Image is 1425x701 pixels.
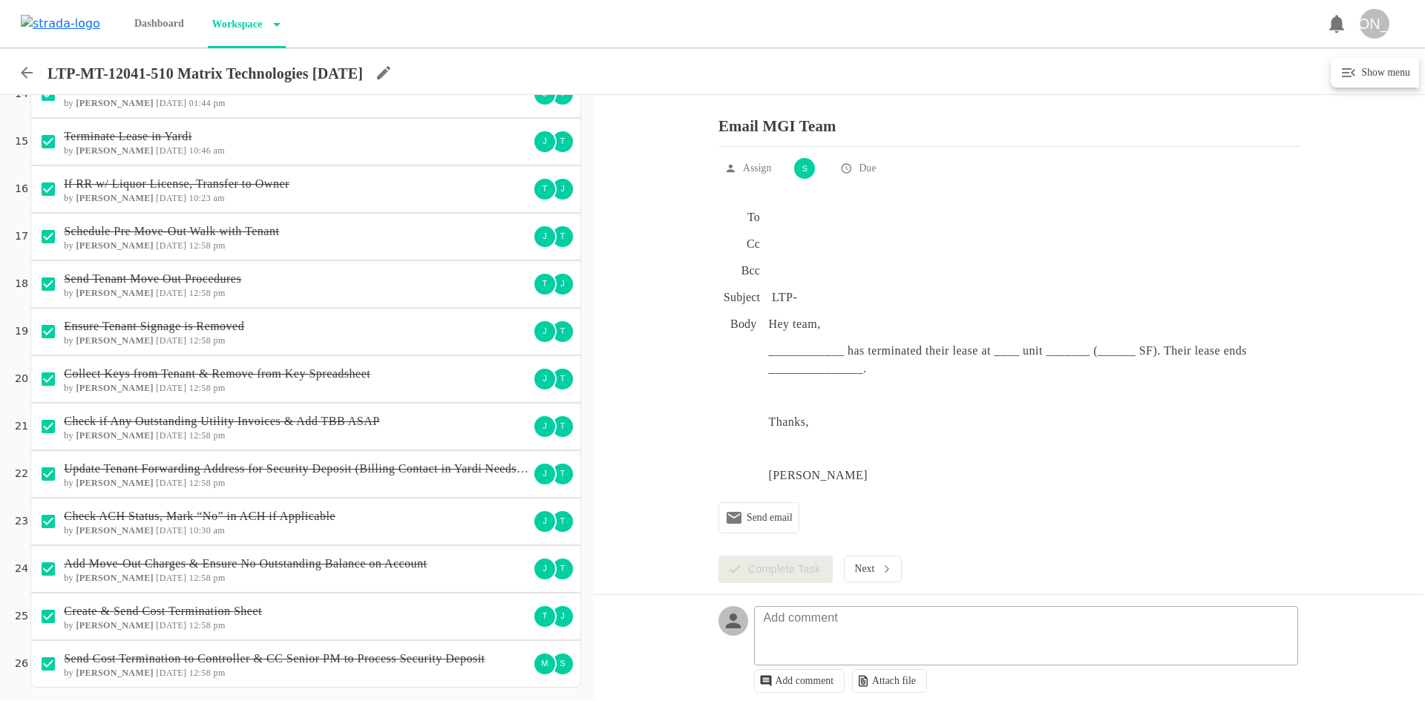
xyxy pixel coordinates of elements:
[533,225,557,249] div: J
[15,323,28,340] p: 19
[551,510,574,533] div: T
[551,272,574,296] div: J
[533,510,557,533] div: J
[64,555,529,573] p: Add Move-Out Charges & Ensure No Outstanding Balance on Account
[64,365,529,383] p: Collect Keys from Tenant & Remove from Key Spreadsheet
[533,415,557,438] div: J
[15,466,28,482] p: 22
[855,563,875,575] p: Next
[64,650,529,668] p: Send Cost Termination to Controller & CC Senior PM to Process Security Deposit
[15,561,28,577] p: 24
[21,15,100,33] img: strada-logo
[64,478,529,488] h6: by [DATE] 12:58 pm
[47,65,363,82] p: LTP-MT-12041-510 Matrix Technologies [DATE]
[64,507,529,525] p: Check ACH Status, Mark “No” in ACH if Applicable
[747,512,793,524] p: Send email
[76,335,154,346] b: [PERSON_NAME]
[533,367,557,391] div: J
[76,525,154,536] b: [PERSON_NAME]
[718,262,760,280] h6: Bcc
[551,415,574,438] div: T
[533,462,557,486] div: J
[76,145,154,156] b: [PERSON_NAME]
[64,145,529,156] h6: by [DATE] 10:46 am
[1360,9,1389,39] div: [PERSON_NAME]
[551,320,574,343] div: T
[64,317,529,335] p: Ensure Tenant Signage is Removed
[76,193,154,203] b: [PERSON_NAME]
[859,161,876,176] p: Due
[64,175,529,193] p: If RR w/ Liquor License, Transfer to Owner
[64,620,529,631] h6: by [DATE] 12:58 pm
[1357,64,1410,82] h6: Show menu
[533,177,557,201] div: T
[551,177,574,201] div: J
[533,320,557,343] div: J
[76,383,154,393] b: [PERSON_NAME]
[551,225,574,249] div: T
[76,478,154,488] b: [PERSON_NAME]
[772,289,797,306] div: LTP-
[872,675,916,687] p: Attach file
[64,383,529,393] h6: by [DATE] 12:58 pm
[743,161,771,176] p: Assign
[64,668,529,678] h6: by [DATE] 12:58 pm
[768,315,1300,333] p: Hey team,
[76,668,154,678] b: [PERSON_NAME]
[1354,3,1395,45] button: [PERSON_NAME]
[768,467,1300,484] p: [PERSON_NAME]
[76,288,154,298] b: [PERSON_NAME]
[64,525,529,536] h6: by [DATE] 10:30 am
[76,573,154,583] b: [PERSON_NAME]
[64,240,529,251] h6: by [DATE] 12:58 pm
[64,193,529,203] h6: by [DATE] 10:23 am
[76,620,154,631] b: [PERSON_NAME]
[76,240,154,251] b: [PERSON_NAME]
[551,130,574,154] div: T
[768,413,1300,431] p: Thanks,
[533,272,557,296] div: T
[15,371,28,387] p: 20
[76,98,154,108] b: [PERSON_NAME]
[15,181,28,197] p: 16
[15,228,28,245] p: 17
[15,418,28,435] p: 21
[718,289,760,306] h6: Subject
[776,675,834,687] p: Add comment
[768,342,1300,378] p: ____________ has terminated their lease at ____ unit _______ (______ SF). Their lease ends ______...
[551,367,574,391] div: T
[208,10,263,39] p: Workspace
[551,557,574,581] div: T
[533,130,557,154] div: J
[64,460,529,478] p: Update Tenant Forwarding Address for Security Deposit (Billing Contact in Yardi Needs to Have Add...
[64,223,529,240] p: Schedule Pre Move-Out Walk with Tenant
[64,573,529,583] h6: by [DATE] 12:58 pm
[15,276,28,292] p: 18
[64,335,529,346] h6: by [DATE] 12:58 pm
[718,315,756,333] h6: Body
[756,609,845,627] p: Add comment
[551,605,574,628] div: J
[15,134,28,150] p: 15
[64,430,529,441] h6: by [DATE] 12:58 pm
[15,656,28,672] p: 26
[76,430,154,441] b: [PERSON_NAME]
[533,652,557,676] div: M
[64,412,529,430] p: Check if Any Outstanding Utility Invoices & Add TBB ASAP
[15,608,28,625] p: 25
[15,513,28,530] p: 23
[718,106,1300,135] p: Email MGI Team
[130,9,189,39] p: Dashboard
[533,605,557,628] div: T
[718,235,760,253] h6: Cc
[533,557,557,581] div: J
[64,270,529,288] p: Send Tenant Move Out Procedures
[64,602,529,620] p: Create & Send Cost Termination Sheet
[64,288,529,298] h6: by [DATE] 12:58 pm
[64,98,529,108] h6: by [DATE] 01:44 pm
[793,157,816,180] div: S
[718,208,760,226] h6: To
[551,462,574,486] div: T
[551,652,574,676] div: S
[64,128,529,145] p: Terminate Lease in Yardi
